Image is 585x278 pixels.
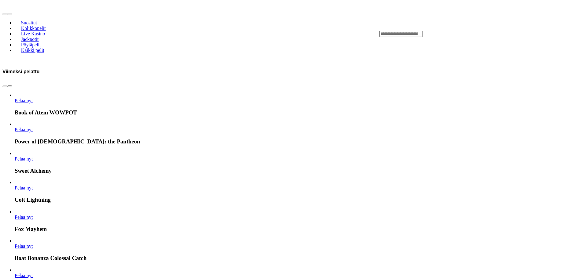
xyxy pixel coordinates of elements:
span: Pöytäpelit [19,42,43,47]
article: Power of Gods: the Pantheon [15,121,583,145]
span: Jackpotit [19,37,41,42]
h3: Boat Bonanza Colossal Catch [15,255,583,262]
h3: Book of Atem WOWPOT [15,109,583,116]
article: Boat Bonanza Colossal Catch [15,238,583,262]
span: Pelaa nyt [15,215,33,220]
a: Suositut [15,18,43,27]
nav: Lobby [2,10,367,58]
span: Pelaa nyt [15,98,33,103]
button: prev slide [2,13,7,15]
a: Fox Mayhem [15,215,33,220]
span: Kolikkopelit [19,26,48,31]
span: Pelaa nyt [15,273,33,278]
a: Sweet Alchemy [15,156,33,161]
header: Lobby [2,4,583,64]
a: Colt Lightning [15,185,33,190]
button: next slide [7,13,12,15]
h3: Fox Mayhem [15,226,583,233]
span: Kaikki pelit [19,48,47,53]
a: Monkey: Battle for the Scrolls [15,273,33,278]
a: Live Kasino [15,29,51,38]
article: Colt Lightning [15,180,583,203]
a: Book of Atem WOWPOT [15,98,33,103]
article: Book of Atem WOWPOT [15,92,583,116]
a: Kaikki pelit [15,45,51,55]
a: Jackpotit [15,34,45,44]
a: Power of Gods: the Pantheon [15,127,33,132]
h3: Viimeksi pelattu [2,69,40,74]
h3: Sweet Alchemy [15,168,583,174]
article: Sweet Alchemy [15,151,583,174]
a: Kolikkopelit [15,23,52,33]
span: Pelaa nyt [15,244,33,249]
input: Search [379,31,423,37]
span: Pelaa nyt [15,156,33,161]
h3: Power of [DEMOGRAPHIC_DATA]: the Pantheon [15,138,583,145]
span: Pelaa nyt [15,127,33,132]
button: next slide [7,85,12,87]
a: Pöytäpelit [15,40,47,49]
span: Live Kasino [19,31,48,36]
button: prev slide [2,85,7,87]
a: Boat Bonanza Colossal Catch [15,244,33,249]
span: Suositut [19,20,39,25]
article: Fox Mayhem [15,209,583,233]
h3: Colt Lightning [15,197,583,203]
span: Pelaa nyt [15,185,33,190]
